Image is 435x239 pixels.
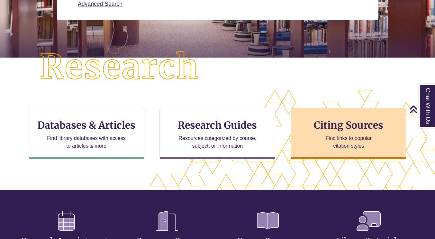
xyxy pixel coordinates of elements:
[317,134,380,150] p: Find links to popular citation styles
[159,108,275,159] a: Research Guides Resources categorized by course, subject, or information
[176,134,259,150] p: Resources categorized by course, subject, or information
[310,119,388,131] h3: Citing Sources
[44,134,128,150] p: Find library databases with access to articles & more
[165,119,270,131] h3: Research Guides
[291,108,406,159] a: Citing Sources Find links to popular citation styles
[78,1,122,7] a: Advanced Search
[29,108,144,159] a: Databases & Articles Find library databases with access to articles & more
[34,119,139,131] h3: Databases & Articles
[22,33,218,101] img: Research
[409,105,433,114] a: Back to Top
